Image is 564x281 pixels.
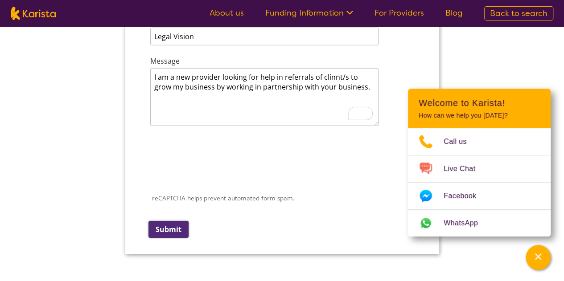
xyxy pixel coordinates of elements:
button: Channel Menu [526,245,551,270]
input: Business Website [29,121,189,138]
label: Business trading name [29,26,113,39]
img: Karista logo [11,7,56,20]
a: Funding Information [265,8,353,18]
span: Call us [444,135,478,148]
span: WhatsApp [444,216,489,230]
a: Blog [445,8,463,18]
input: Business trading name [29,39,292,57]
label: Business Type [29,243,120,256]
span: Facebook [444,189,487,203]
label: Business Website [29,108,147,121]
span: This field is required. [29,222,83,230]
label: Company details [25,7,119,18]
input: ABN [29,80,191,98]
a: Web link opens in a new tab. [408,210,551,236]
div: Channel Menu [408,89,551,236]
a: For Providers [375,8,424,18]
label: Head Office Location [29,149,120,162]
a: About us [210,8,244,18]
label: ABN [29,67,50,80]
p: How can we help you [DATE]? [419,112,540,119]
select: Business Type [29,256,191,273]
a: Back to search [484,6,553,20]
span: Live Chat [444,162,486,175]
ul: Choose channel [408,128,551,236]
label: Number of existing clients [29,190,124,203]
h2: Welcome to Karista! [419,98,540,108]
span: Back to search [490,8,548,19]
select: Head Office Location [29,162,191,179]
input: Number of existing clients [29,203,191,220]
